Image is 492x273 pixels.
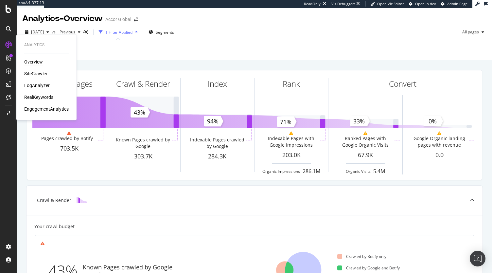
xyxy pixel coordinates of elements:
[77,197,87,203] img: block-icon
[22,27,52,37] button: [DATE]
[134,17,138,22] div: arrow-right-arrow-left
[24,106,69,112] a: EngagementAnalytics
[34,223,75,230] div: Your crawl budget
[115,136,171,150] div: Known Pages crawled by Google
[106,152,180,161] div: 303.7K
[24,59,43,65] a: Overview
[83,263,172,272] div: Known Pages crawled by Google
[283,78,300,89] div: Rank
[371,1,404,7] a: Open Viz Editor
[447,1,467,6] span: Admin Page
[377,1,404,6] span: Open Viz Editor
[146,27,177,37] button: Segments
[337,254,386,259] div: Crawled by Botify only
[24,82,50,89] a: LogAnalyzer
[415,1,436,6] span: Open in dev
[304,1,322,7] div: ReadOnly:
[460,27,487,37] button: All pages
[37,197,71,204] div: Crawl & Render
[303,168,320,175] div: 286.1M
[105,16,131,23] div: Accor Global
[255,151,328,159] div: 203.0K
[57,27,83,37] button: Previous
[337,265,400,271] div: Crawled by Google and Botify
[24,70,47,77] a: SiteCrawler
[156,29,174,35] span: Segments
[57,29,75,35] span: Previous
[331,1,355,7] div: Viz Debugger:
[41,135,93,142] div: Pages crawled by Botify
[24,94,53,100] a: RealKeywords
[24,42,69,48] div: Analytics
[208,78,227,89] div: Index
[105,29,132,35] div: 1 Filter Applied
[189,136,245,150] div: Indexable Pages crawled by Google
[22,13,103,24] div: Analytics - Overview
[32,144,106,153] div: 703.5K
[116,78,170,89] div: Crawl & Render
[263,135,319,148] div: Indexable Pages with Google Impressions
[96,27,140,37] button: 1 Filter Applied
[470,251,485,266] div: Open Intercom Messenger
[52,29,57,35] span: vs
[262,169,300,174] div: Organic Impressions
[181,152,254,161] div: 284.3K
[31,29,44,35] span: 2025 Aug. 20th
[460,29,479,35] span: All pages
[409,1,436,7] a: Open in dev
[441,1,467,7] a: Admin Page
